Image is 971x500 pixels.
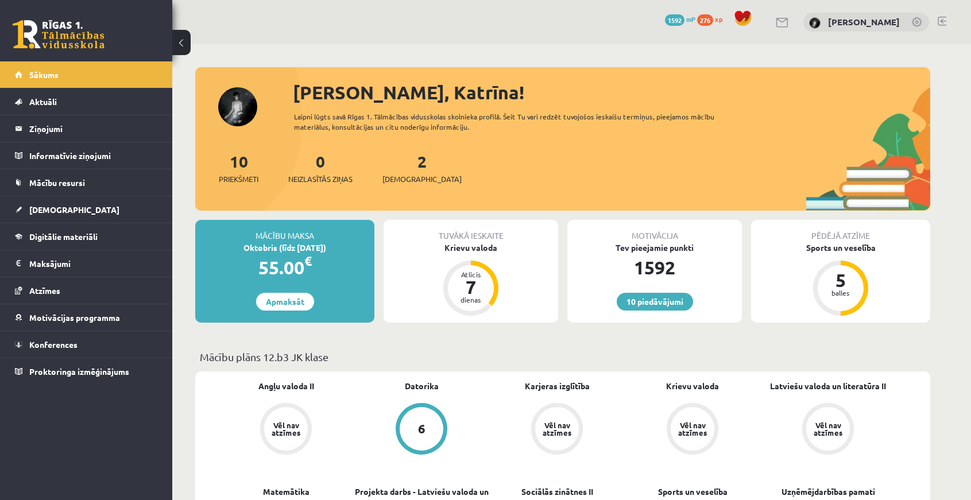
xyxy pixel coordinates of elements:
a: [PERSON_NAME] [828,16,900,28]
span: € [304,253,312,269]
span: Digitālie materiāli [29,231,98,242]
div: Tev pieejamie punkti [567,242,742,254]
span: 276 [697,14,713,26]
img: Katrīna Radvila [809,17,821,29]
a: Proktoringa izmēģinājums [15,358,158,385]
div: [PERSON_NAME], Katrīna! [293,79,930,106]
a: Vēl nav atzīmes [218,403,354,457]
a: Rīgas 1. Tālmācības vidusskola [13,20,105,49]
span: Motivācijas programma [29,312,120,323]
a: 10 piedāvājumi [617,293,693,311]
div: Motivācija [567,220,742,242]
div: Sports un veselība [751,242,930,254]
a: Matemātika [263,486,310,498]
a: Sports un veselība [658,486,728,498]
div: Mācību maksa [195,220,374,242]
a: Angļu valoda II [258,380,314,392]
a: Atzīmes [15,277,158,304]
a: 276 xp [697,14,728,24]
div: 6 [418,423,425,435]
legend: Ziņojumi [29,115,158,142]
div: 55.00 [195,254,374,281]
a: Sociālās zinātnes II [521,486,593,498]
a: Digitālie materiāli [15,223,158,250]
a: Vēl nav atzīmes [760,403,896,457]
a: Vēl nav atzīmes [625,403,760,457]
span: Neizlasītās ziņas [288,173,353,185]
div: Vēl nav atzīmes [812,421,844,436]
span: Sākums [29,69,59,80]
a: 6 [354,403,489,457]
a: Latviešu valoda un literatūra II [770,380,886,392]
a: [DEMOGRAPHIC_DATA] [15,196,158,223]
span: Atzīmes [29,285,60,296]
a: 0Neizlasītās ziņas [288,151,353,185]
div: Vēl nav atzīmes [676,421,709,436]
div: Vēl nav atzīmes [270,421,302,436]
a: Mācību resursi [15,169,158,196]
a: Sākums [15,61,158,88]
div: Atlicis [454,271,488,278]
div: Tuvākā ieskaite [384,220,558,242]
a: Karjeras izglītība [525,380,590,392]
span: [DEMOGRAPHIC_DATA] [29,204,119,215]
a: Maksājumi [15,250,158,277]
div: balles [823,289,858,296]
span: Mācību resursi [29,177,85,188]
span: 1592 [665,14,684,26]
span: mP [686,14,695,24]
span: [DEMOGRAPHIC_DATA] [382,173,462,185]
a: 10Priekšmeti [219,151,258,185]
p: Mācību plāns 12.b3 JK klase [200,349,926,365]
div: Laipni lūgts savā Rīgas 1. Tālmācības vidusskolas skolnieka profilā. Šeit Tu vari redzēt tuvojošo... [294,111,735,132]
div: Pēdējā atzīme [751,220,930,242]
a: Aktuāli [15,88,158,115]
span: Priekšmeti [219,173,258,185]
a: Datorika [405,380,439,392]
span: xp [715,14,722,24]
a: Motivācijas programma [15,304,158,331]
span: Proktoringa izmēģinājums [29,366,129,377]
a: Apmaksāt [256,293,314,311]
a: Konferences [15,331,158,358]
a: 2[DEMOGRAPHIC_DATA] [382,151,462,185]
span: Konferences [29,339,78,350]
a: 1592 mP [665,14,695,24]
div: dienas [454,296,488,303]
div: Vēl nav atzīmes [541,421,573,436]
a: Ziņojumi [15,115,158,142]
a: Informatīvie ziņojumi [15,142,158,169]
div: Krievu valoda [384,242,558,254]
div: 7 [454,278,488,296]
div: 5 [823,271,858,289]
a: Vēl nav atzīmes [489,403,625,457]
a: Sports un veselība 5 balles [751,242,930,317]
span: Aktuāli [29,96,57,107]
div: 1592 [567,254,742,281]
legend: Informatīvie ziņojumi [29,142,158,169]
a: Krievu valoda [666,380,719,392]
a: Krievu valoda Atlicis 7 dienas [384,242,558,317]
legend: Maksājumi [29,250,158,277]
div: Oktobris (līdz [DATE]) [195,242,374,254]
